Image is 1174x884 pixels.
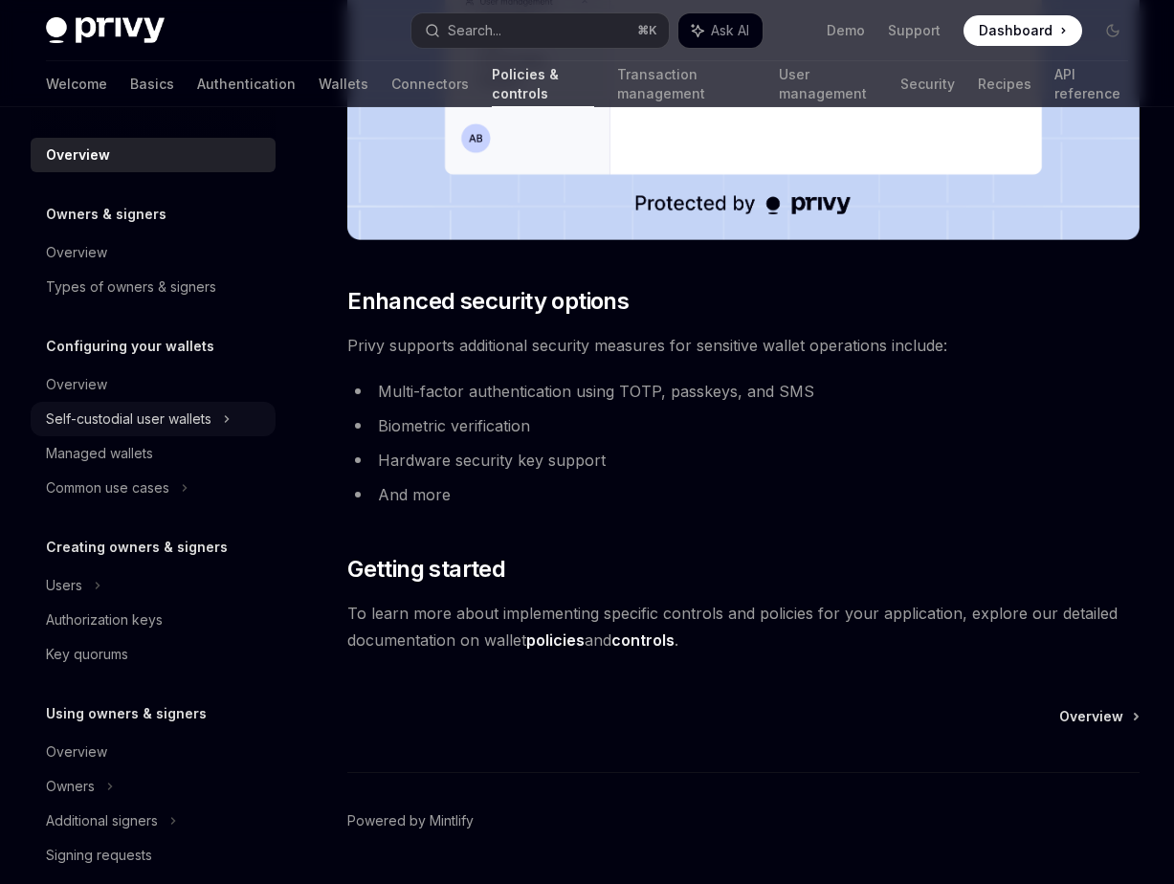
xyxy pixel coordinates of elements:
div: Common use cases [46,476,169,499]
button: Toggle dark mode [1097,15,1128,46]
span: Getting started [347,554,505,585]
div: Overview [46,740,107,763]
a: Demo [827,21,865,40]
a: Transaction management [617,61,756,107]
h5: Using owners & signers [46,702,207,725]
a: Overview [31,235,276,270]
a: policies [526,630,585,651]
a: Overview [1059,707,1138,726]
div: Types of owners & signers [46,276,216,298]
a: Welcome [46,61,107,107]
img: dark logo [46,17,165,44]
li: Hardware security key support [347,447,1140,474]
a: Authentication [197,61,296,107]
a: Overview [31,367,276,402]
a: Security [900,61,955,107]
div: Additional signers [46,809,158,832]
a: Policies & controls [492,61,594,107]
a: Connectors [391,61,469,107]
a: Authorization keys [31,603,276,637]
span: Dashboard [979,21,1052,40]
a: Overview [31,735,276,769]
button: Ask AI [678,13,763,48]
a: Wallets [319,61,368,107]
div: Overview [46,144,110,166]
div: Overview [46,373,107,396]
a: controls [611,630,675,651]
a: Recipes [978,61,1031,107]
div: Managed wallets [46,442,153,465]
li: Biometric verification [347,412,1140,439]
a: API reference [1054,61,1128,107]
li: Multi-factor authentication using TOTP, passkeys, and SMS [347,378,1140,405]
div: Search... [448,19,501,42]
a: Managed wallets [31,436,276,471]
h5: Configuring your wallets [46,335,214,358]
span: ⌘ K [637,23,657,38]
h5: Creating owners & signers [46,536,228,559]
div: Self-custodial user wallets [46,408,211,431]
span: Overview [1059,707,1123,726]
a: Dashboard [964,15,1082,46]
a: Types of owners & signers [31,270,276,304]
span: Privy supports additional security measures for sensitive wallet operations include: [347,332,1140,359]
a: Signing requests [31,838,276,873]
div: Authorization keys [46,608,163,631]
a: Basics [130,61,174,107]
div: Owners [46,775,95,798]
a: Support [888,21,941,40]
div: Overview [46,241,107,264]
span: Enhanced security options [347,286,629,317]
a: Powered by Mintlify [347,811,474,830]
a: User management [779,61,877,107]
h5: Owners & signers [46,203,166,226]
div: Users [46,574,82,597]
div: Key quorums [46,643,128,666]
a: Overview [31,138,276,172]
li: And more [347,481,1140,508]
a: Key quorums [31,637,276,672]
span: Ask AI [711,21,749,40]
span: To learn more about implementing specific controls and policies for your application, explore our... [347,600,1140,653]
div: Signing requests [46,844,152,867]
button: Search...⌘K [411,13,668,48]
